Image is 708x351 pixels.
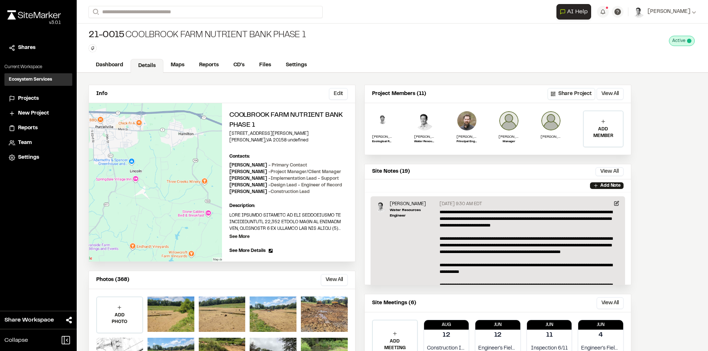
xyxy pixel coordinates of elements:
[96,90,107,98] p: Info
[321,274,348,286] button: View All
[567,7,588,16] span: AI Help
[163,58,192,72] a: Maps
[541,110,561,131] img: Chris Sizemore
[229,110,348,130] h2: Coolbrook Farm Nutrient Bank Phase 1
[375,201,387,213] img: Alex Lucado
[7,10,61,20] img: rebrand.png
[9,95,68,103] a: Projects
[372,110,393,131] img: Kyle Ashmun
[192,58,226,72] a: Reports
[229,137,348,144] p: [PERSON_NAME] , VA 20158 undefined
[18,124,38,132] span: Reports
[229,162,307,169] p: [PERSON_NAME]
[546,330,553,340] p: 11
[672,38,686,44] span: Active
[4,336,28,345] span: Collapse
[4,64,72,70] p: Current Workspace
[268,164,307,167] span: - Primary Contact
[18,154,39,162] span: Settings
[578,322,623,328] p: Jun
[268,183,342,187] span: - Design Lead - Engineer of Record
[390,207,437,218] p: Water Resources Engineer
[229,130,348,137] p: [STREET_ADDRESS][PERSON_NAME]
[390,201,437,207] p: [PERSON_NAME]
[229,169,341,175] p: [PERSON_NAME]
[229,248,265,254] span: See More Details
[424,322,469,328] p: Aug
[229,203,348,209] p: Description:
[372,299,416,307] p: Site Meetings (6)
[475,322,520,328] p: Jun
[633,6,645,18] img: User
[372,134,393,140] p: [PERSON_NAME]
[598,330,603,340] p: 4
[9,154,68,162] a: Settings
[229,175,339,182] p: [PERSON_NAME]
[442,330,450,340] p: 12
[9,44,68,52] a: Shares
[9,76,52,83] h3: Ecosystem Services
[597,88,624,100] button: View All
[372,140,393,144] p: Ecological Restoration Specialist
[229,212,348,232] p: LORE IPSUMDO SITAMETC AD ELI SEDDOEIUSMO TE INCIDIDUNTUTL 22,352 ETDOLO MAGN AL ENIMADM VEN, QUIS...
[252,58,278,72] a: Files
[597,297,624,309] button: View All
[596,167,624,176] button: View All
[548,88,595,100] button: Share Project
[600,182,621,189] p: Add Note
[229,189,310,195] p: [PERSON_NAME]
[229,182,342,189] p: [PERSON_NAME]
[229,153,250,160] p: Contacts:
[648,8,690,16] span: [PERSON_NAME]
[226,58,252,72] a: CD's
[18,95,39,103] span: Projects
[414,134,435,140] p: [PERSON_NAME]
[96,276,129,284] p: Photos (368)
[329,88,348,100] button: Edit
[457,134,477,140] p: [PERSON_NAME]
[131,59,163,73] a: Details
[268,170,341,174] span: - Project Manager/Client Manager
[414,110,435,131] img: Alex Lucado
[584,126,623,139] p: ADD MEMBER
[687,39,691,43] span: This project is active and counting against your active project count.
[18,44,35,52] span: Shares
[9,139,68,147] a: Team
[4,316,54,324] span: Share Workspace
[9,124,68,132] a: Reports
[556,4,594,20] div: Open AI Assistant
[18,139,32,147] span: Team
[372,90,426,98] p: Project Members (11)
[268,190,310,194] span: - Construction Lead
[372,168,410,176] p: Site Notes (19)
[440,201,482,207] p: [DATE] 9:30 AM EDT
[88,44,97,52] button: Edit Tags
[669,36,695,46] div: This project is active and counting against your active project count.
[527,322,572,328] p: Jun
[88,29,124,41] span: 21-0015
[88,29,306,41] div: Coolbrook Farm Nutrient Bank Phase 1
[88,6,102,18] button: Search
[494,330,502,340] p: 12
[268,177,339,180] span: - Implementation Lead - Support
[229,234,250,240] p: See More
[499,134,519,140] p: [PERSON_NAME]
[499,140,519,144] p: Manager
[9,109,68,117] a: New Project
[457,110,477,131] img: Kip Mumaw
[97,312,142,325] p: ADD PHOTO
[414,140,435,144] p: Water Resources Engineer
[7,20,61,26] div: Oh geez...please don't...
[541,134,561,140] p: [PERSON_NAME]
[18,109,49,117] span: New Project
[88,58,131,72] a: Dashboard
[633,6,696,18] button: [PERSON_NAME]
[457,140,477,144] p: Principal Engineer
[556,4,591,20] button: Open AI Assistant
[278,58,314,72] a: Settings
[499,110,519,131] img: Jon Roller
